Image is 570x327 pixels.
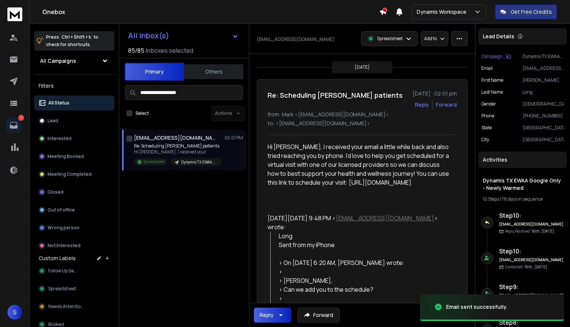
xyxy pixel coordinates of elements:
p: Reply Received [505,229,554,234]
button: Reply [254,308,291,323]
h1: All Campaigns [40,57,76,65]
p: First Name [481,77,503,83]
div: Hi [PERSON_NAME], I received your email a little while back and also tried reaching you by phone.... [268,142,451,187]
p: Wrong person [47,225,79,231]
button: Campaign [481,54,511,59]
div: Email sent successfully. [446,303,508,311]
p: [DEMOGRAPHIC_DATA] [522,101,564,107]
button: All Inbox(s) [122,28,245,43]
p: 02:01 PM [225,135,243,141]
h1: [EMAIL_ADDRESS][DOMAIN_NAME] [134,134,216,142]
span: 10 Steps [483,196,499,202]
p: Closed [47,189,63,195]
p: [EMAIL_ADDRESS][DOMAIN_NAME] [257,36,334,42]
p: Email [481,65,493,71]
span: Spreadsheet [48,286,76,292]
button: All Campaigns [34,54,114,68]
button: Not Interested [34,238,114,253]
p: Meeting Booked [47,153,84,159]
h1: All Inbox(s) [128,32,169,39]
button: Others [184,64,243,80]
p: Meeting Completed [47,171,92,177]
p: Dynamis TX EWAA Google Only - Newly Warmed [181,159,217,165]
h3: Inboxes selected [146,46,193,55]
p: Out of office [47,207,75,213]
p: Campaign [481,54,503,59]
span: 16th, [DATE] [531,229,554,234]
p: [DATE] [355,64,370,70]
p: [GEOGRAPHIC_DATA] [522,137,564,143]
p: [DATE] : 02:01 pm [413,90,457,97]
button: Follow Up Sent [34,263,114,278]
h6: Step 10 : [499,211,564,220]
a: 7 [6,118,21,133]
p: to: <[EMAIL_ADDRESS][DOMAIN_NAME]> [268,120,457,127]
button: Interested [34,131,114,146]
p: City [481,137,489,143]
p: Interested [47,136,72,142]
button: Wrong person [34,220,114,235]
a: [EMAIL_ADDRESS][DOMAIN_NAME] [336,214,434,222]
p: [PHONE_NUMBER] [522,113,564,119]
button: Lead [34,113,114,128]
button: Spreadsheet [34,281,114,296]
p: Long [522,89,564,95]
span: 78 days in sequence [502,196,543,202]
h3: Filters [34,81,114,91]
button: All Status [34,95,114,110]
h6: [EMAIL_ADDRESS][DOMAIN_NAME] [499,221,564,227]
div: Activities [478,152,567,168]
div: Forward [436,101,457,109]
p: Hi [PERSON_NAME], I received your [134,149,221,155]
p: from: Mark <[EMAIL_ADDRESS][DOMAIN_NAME]> [268,111,457,118]
span: 16th, [DATE] [524,264,547,269]
h1: Dynamis TX EWAA Google Only - Newly Warmed [483,177,563,192]
h6: Step 10 : [499,247,564,256]
h1: Re: Scheduling [PERSON_NAME] patients [268,90,403,100]
label: Select [135,110,149,116]
p: All Status [48,100,69,106]
p: Dynamis Workspace [417,8,469,16]
p: Add to [424,36,437,42]
h6: [EMAIL_ADDRESS][DOMAIN_NAME] [499,257,564,263]
p: Last Name [481,89,503,95]
button: Meeting Completed [34,167,114,182]
button: Needs Attention [34,299,114,314]
p: [PERSON_NAME] [522,77,564,83]
div: [DATE][DATE] 9:48 PM < > wrote: [268,214,451,232]
p: State [481,125,492,131]
p: Dynamis TX EWAA Google Only - Newly Warmed [522,54,564,59]
button: Meeting Booked [34,149,114,164]
button: Primary [125,63,184,81]
p: Spreadsheet [144,159,165,165]
p: Lead [47,118,58,124]
div: | [483,196,563,202]
div: Reply [260,311,273,319]
button: S [7,305,22,320]
button: Forward [297,308,340,323]
span: Ctrl + Shift + k [60,33,92,41]
p: 7 [18,115,24,121]
p: Press to check for shortcuts. [46,33,98,48]
button: Closed [34,185,114,200]
p: Not Interested [47,243,81,249]
button: Out of office [34,203,114,217]
p: [EMAIL_ADDRESS][DOMAIN_NAME] [522,65,564,71]
p: [GEOGRAPHIC_DATA] [522,125,564,131]
button: Reply [415,101,429,109]
span: Needs Attention [48,304,83,310]
p: Contacted [505,264,547,270]
span: Follow Up Sent [48,268,79,274]
p: Gender [481,101,496,107]
p: Lead Details [483,33,514,40]
p: Re: Scheduling [PERSON_NAME] patients [134,143,221,149]
span: 85 / 85 [128,46,144,55]
h6: Step 9 : [499,282,564,291]
p: Get Free Credits [511,8,552,16]
p: Phone [481,113,494,119]
img: logo [7,7,22,21]
button: Get Free Credits [495,4,557,19]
